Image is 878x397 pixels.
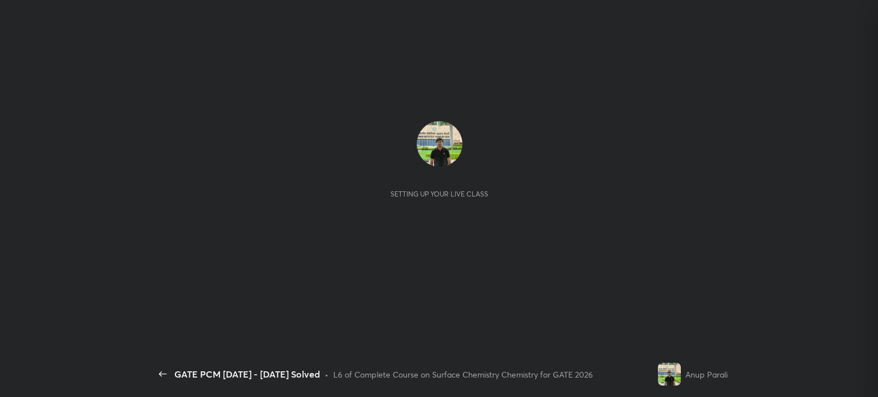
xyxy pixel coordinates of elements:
div: GATE PCM [DATE] - [DATE] Solved [174,367,320,381]
div: L6 of Complete Course on Surface Chemistry Chemistry for GATE 2026 [333,368,593,380]
div: Anup Parali [685,368,728,380]
div: • [325,368,329,380]
img: 2782fdca8abe4be7a832ca4e3fcd32a4.jpg [417,121,462,167]
img: 2782fdca8abe4be7a832ca4e3fcd32a4.jpg [658,363,681,386]
div: Setting up your live class [390,190,488,198]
